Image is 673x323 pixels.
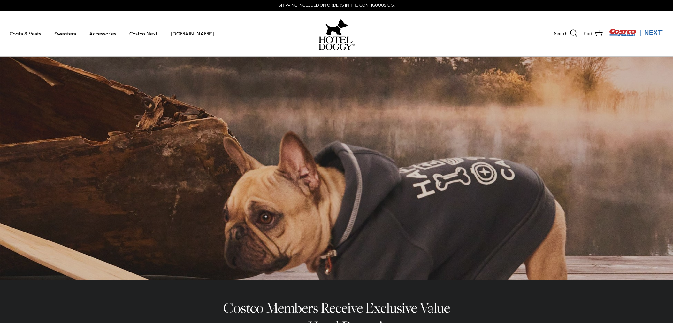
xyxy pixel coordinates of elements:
a: Costco Next [124,23,163,44]
a: Coats & Vests [4,23,47,44]
a: Search [554,29,577,38]
img: Costco Next [609,28,663,36]
a: [DOMAIN_NAME] [165,23,220,44]
img: hoteldoggycom [319,36,355,50]
a: Cart [584,29,603,38]
a: Sweaters [49,23,82,44]
img: hoteldoggy.com [325,17,348,36]
a: Visit Costco Next [609,33,663,37]
span: Search [554,30,567,37]
span: Cart [584,30,593,37]
a: hoteldoggy.com hoteldoggycom [319,17,355,50]
a: Accessories [83,23,122,44]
